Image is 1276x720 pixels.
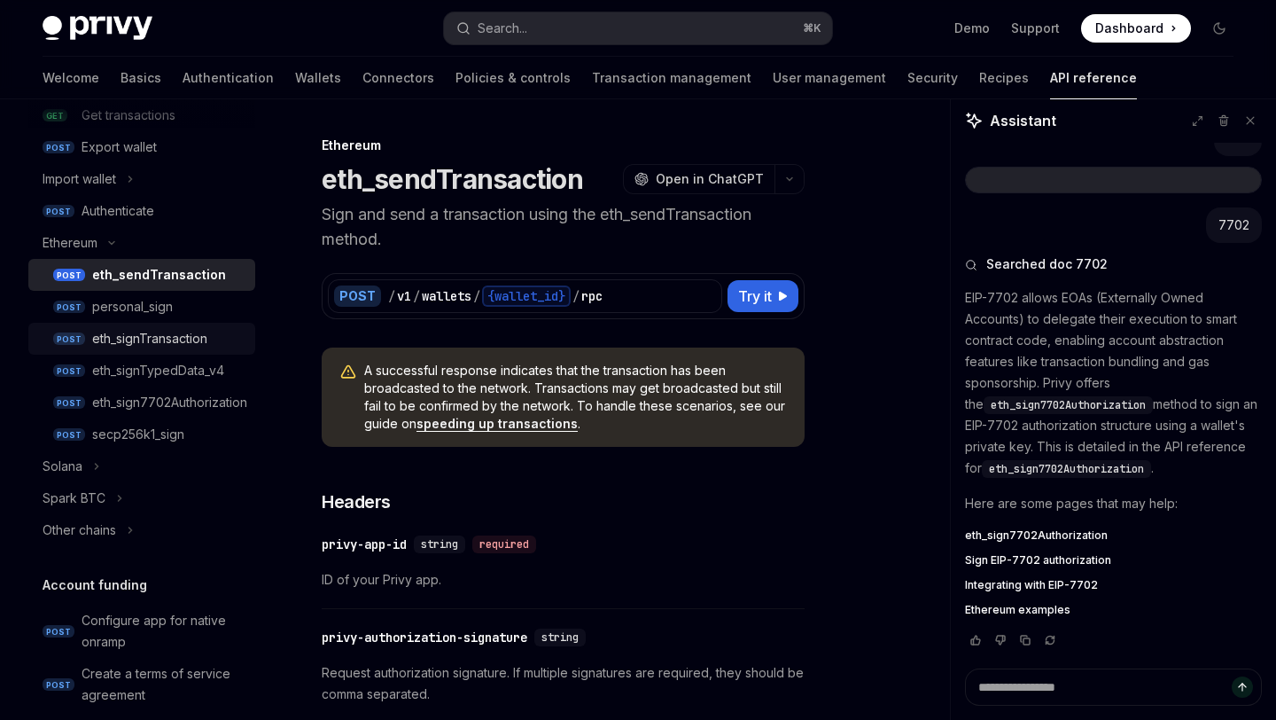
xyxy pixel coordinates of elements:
[413,287,420,305] div: /
[28,387,255,419] a: POSTeth_sign7702Authorization
[82,200,154,222] div: Authenticate
[1011,20,1060,37] a: Support
[572,287,580,305] div: /
[92,264,226,286] div: eth_sendTransaction
[990,110,1056,131] span: Assistant
[965,287,1262,479] p: EIP-7702 allows EOAs (Externally Owned Accounts) to delegate their execution to smart contract co...
[965,493,1262,514] p: Here are some pages that may help:
[183,57,274,99] a: Authentication
[965,528,1108,543] span: eth_sign7702Authorization
[416,416,578,432] a: speeding up transactions
[28,195,255,227] a: POSTAuthenticate
[421,537,458,552] span: string
[322,489,391,514] span: Headers
[43,232,97,254] div: Ethereum
[43,168,116,190] div: Import wallet
[43,141,74,154] span: POST
[322,536,407,553] div: privy-app-id
[907,57,958,99] a: Security
[965,553,1262,567] a: Sign EIP-7702 authorization
[322,202,805,252] p: Sign and send a transaction using the eth_sendTransaction method.
[43,456,82,477] div: Solana
[53,396,85,410] span: POST
[472,536,536,553] div: required
[28,259,255,291] a: POSTeth_sendTransaction
[773,57,886,99] a: User management
[322,137,805,154] div: Ethereum
[989,462,1144,476] span: eth_sign7702Authorization
[803,21,821,35] span: ⌘ K
[43,488,105,509] div: Spark BTC
[473,287,480,305] div: /
[53,364,85,378] span: POST
[455,57,571,99] a: Policies & controls
[28,658,255,711] a: POSTCreate a terms of service agreement
[43,575,147,596] h5: Account funding
[965,553,1111,567] span: Sign EIP-7702 authorization
[541,630,579,645] span: string
[322,629,527,646] div: privy-authorization-signature
[92,360,224,381] div: eth_signTypedData_v4
[1081,14,1191,43] a: Dashboard
[1095,20,1163,37] span: Dashboard
[43,205,74,218] span: POST
[121,57,161,99] a: Basics
[92,424,184,445] div: secp256k1_sign
[388,287,395,305] div: /
[92,296,173,317] div: personal_sign
[28,291,255,323] a: POSTpersonal_sign
[965,255,1262,273] button: Searched doc 7702
[92,328,207,349] div: eth_signTransaction
[43,625,74,638] span: POST
[53,301,85,314] span: POST
[991,398,1146,412] span: eth_sign7702Authorization
[965,578,1098,592] span: Integrating with EIP-7702
[738,286,772,307] span: Try it
[656,170,764,188] span: Open in ChatGPT
[82,663,245,706] div: Create a terms of service agreement
[1218,216,1249,234] div: 7702
[295,57,341,99] a: Wallets
[53,428,85,442] span: POST
[28,419,255,450] a: POSTsecp256k1_sign
[592,57,751,99] a: Transaction management
[92,392,247,413] div: eth_sign7702Authorization
[362,57,434,99] a: Connectors
[965,603,1262,617] a: Ethereum examples
[444,12,831,44] button: Search...⌘K
[334,286,381,307] div: POST
[482,286,571,307] div: {wallet_id}
[322,163,583,195] h1: eth_sendTransaction
[979,57,1029,99] a: Recipes
[965,603,1070,617] span: Ethereum examples
[43,520,116,541] div: Other chains
[28,355,255,387] a: POSTeth_signTypedData_v4
[954,20,990,37] a: Demo
[965,528,1262,543] a: eth_sign7702Authorization
[478,18,527,39] div: Search...
[82,137,157,158] div: Export wallet
[43,57,99,99] a: Welcome
[1205,14,1233,43] button: Toggle dark mode
[28,131,255,163] a: POSTExport wallet
[364,362,787,433] span: A successful response indicates that the transaction has been broadcasted to the network. Transac...
[28,605,255,658] a: POSTConfigure app for native onramp
[727,280,798,312] button: Try it
[965,578,1262,592] a: Integrating with EIP-7702
[623,164,774,194] button: Open in ChatGPT
[422,287,471,305] div: wallets
[986,255,1108,273] span: Searched doc 7702
[28,323,255,355] a: POSTeth_signTransaction
[1232,677,1253,698] button: Send message
[397,287,411,305] div: v1
[43,16,152,41] img: dark logo
[339,364,357,381] svg: Warning
[581,287,603,305] div: rpc
[43,678,74,692] span: POST
[1050,57,1137,99] a: API reference
[53,269,85,282] span: POST
[53,333,85,346] span: POST
[82,610,245,653] div: Configure app for native onramp
[322,569,805,591] span: ID of your Privy app.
